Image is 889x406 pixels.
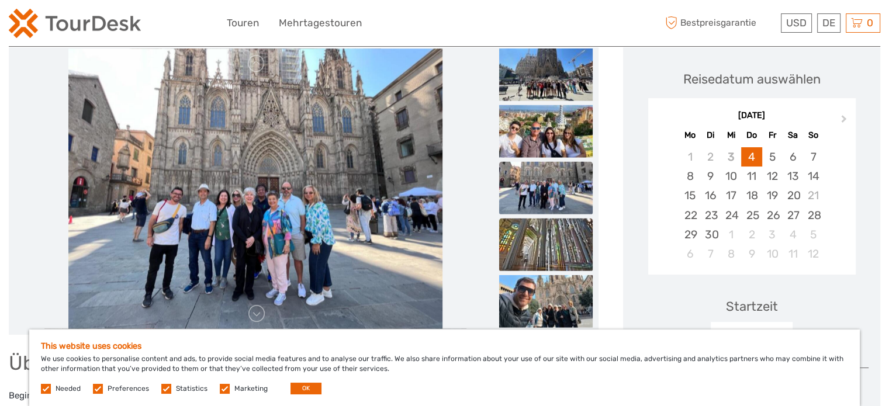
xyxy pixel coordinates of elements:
[721,206,741,225] div: Choose Mittwoch, 24. September 2025
[786,17,807,29] span: USD
[700,186,721,205] div: Choose Dienstag, 16. September 2025
[290,383,321,394] button: OK
[762,166,783,186] div: Choose Freitag, 12. September 2025
[803,166,824,186] div: Choose Sonntag, 14. September 2025
[762,225,783,244] div: Choose Freitag, 3. Oktober 2025
[783,244,803,263] div: Choose Samstag, 11. Oktober 2025
[68,48,442,329] img: 23967916e94d44b48190b75d42d9910d_main_slider.jpg
[762,147,783,166] div: Choose Freitag, 5. September 2025
[680,206,700,225] div: Choose Montag, 22. September 2025
[741,225,762,244] div: Choose Donnerstag, 2. Oktober 2025
[680,166,700,186] div: Choose Montag, 8. September 2025
[662,13,778,33] span: Bestpreisgarantie
[680,186,700,205] div: Choose Montag, 15. September 2025
[721,244,741,263] div: Choose Mittwoch, 8. Oktober 2025
[721,166,741,186] div: Choose Mittwoch, 10. September 2025
[741,127,762,143] div: Do
[680,147,700,166] div: Not available Montag, 1. September 2025
[499,48,593,100] img: fa7127abf06242ac8174289570a53a7b_slider_thumbnail.jpg
[227,15,259,32] a: Touren
[741,147,762,166] div: Choose Donnerstag, 4. September 2025
[741,244,762,263] div: Choose Donnerstag, 9. Oktober 2025
[865,17,875,29] span: 0
[836,113,855,131] button: Next Month
[652,147,852,263] div: month 2025-09
[741,206,762,225] div: Choose Donnerstag, 25. September 2025
[680,127,700,143] div: Mo
[783,225,803,244] div: Choose Samstag, 4. Oktober 2025
[817,13,840,33] div: DE
[176,384,207,394] label: Statistics
[803,225,824,244] div: Choose Sonntag, 5. Oktober 2025
[803,244,824,263] div: Choose Sonntag, 12. Oktober 2025
[9,351,599,375] h1: Über
[803,127,824,143] div: So
[711,322,793,349] div: 09:00
[683,70,821,88] div: Reisedatum auswählen
[56,384,81,394] label: Needed
[741,166,762,186] div: Choose Donnerstag, 11. September 2025
[108,384,149,394] label: Preferences
[762,186,783,205] div: Choose Freitag, 19. September 2025
[499,161,593,214] img: 23967916e94d44b48190b75d42d9910d_slider_thumbnail.jpg
[134,18,148,32] button: Open LiveChat chat widget
[783,166,803,186] div: Choose Samstag, 13. September 2025
[279,15,362,32] a: Mehrtagestouren
[741,186,762,205] div: Choose Donnerstag, 18. September 2025
[783,127,803,143] div: Sa
[700,166,721,186] div: Choose Dienstag, 9. September 2025
[648,110,856,122] div: [DATE]
[721,186,741,205] div: Choose Mittwoch, 17. September 2025
[16,20,132,30] p: We're away right now. Please check back later!
[499,105,593,157] img: d6965ebb087b4c6e8d83639b5f5e77c2_slider_thumbnail.jpg
[783,147,803,166] div: Choose Samstag, 6. September 2025
[700,127,721,143] div: Di
[762,127,783,143] div: Fr
[700,206,721,225] div: Choose Dienstag, 23. September 2025
[803,186,824,205] div: Not available Sonntag, 21. September 2025
[721,225,741,244] div: Choose Mittwoch, 1. Oktober 2025
[9,9,141,38] img: 2254-3441b4b5-4e5f-4d00-b396-31f1d84a6ebf_logo_small.png
[762,244,783,263] div: Choose Freitag, 10. Oktober 2025
[700,147,721,166] div: Not available Dienstag, 2. September 2025
[726,297,778,315] div: Startzeit
[803,206,824,225] div: Choose Sonntag, 28. September 2025
[680,225,700,244] div: Choose Montag, 29. September 2025
[721,147,741,166] div: Not available Mittwoch, 3. September 2025
[234,384,268,394] label: Marketing
[680,244,700,263] div: Choose Montag, 6. Oktober 2025
[499,218,593,270] img: 360fa4772f384fc0be5912b602b92897_slider_thumbnail.jpg
[803,147,824,166] div: Choose Sonntag, 7. September 2025
[700,225,721,244] div: Choose Dienstag, 30. September 2025
[499,275,593,327] img: e4722e13737d4474a5e05aa9383f7cef_slider_thumbnail.jpg
[700,244,721,263] div: Choose Dienstag, 7. Oktober 2025
[783,186,803,205] div: Choose Samstag, 20. September 2025
[29,329,860,406] div: We use cookies to personalise content and ads, to provide social media features and to analyse ou...
[41,341,848,351] h5: This website uses cookies
[762,206,783,225] div: Choose Freitag, 26. September 2025
[721,127,741,143] div: Mi
[783,206,803,225] div: Choose Samstag, 27. September 2025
